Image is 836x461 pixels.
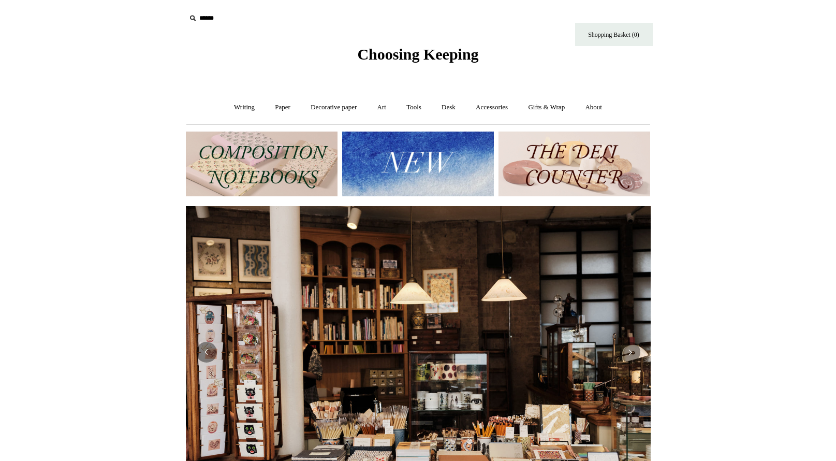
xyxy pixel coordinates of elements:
[575,23,653,46] a: Shopping Basket (0)
[266,94,300,121] a: Paper
[620,342,640,363] button: Next
[498,132,650,196] img: The Deli Counter
[186,132,338,196] img: 202302 Composition ledgers.jpg__PID:69722ee6-fa44-49dd-a067-31375e5d54ec
[397,94,431,121] a: Tools
[301,94,366,121] a: Decorative paper
[576,94,611,121] a: About
[432,94,465,121] a: Desk
[368,94,395,121] a: Art
[342,132,494,196] img: New.jpg__PID:f73bdf93-380a-4a35-bcfe-7823039498e1
[519,94,574,121] a: Gifts & Wrap
[357,46,478,63] span: Choosing Keeping
[357,54,478,61] a: Choosing Keeping
[225,94,264,121] a: Writing
[466,94,517,121] a: Accessories
[196,342,217,363] button: Previous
